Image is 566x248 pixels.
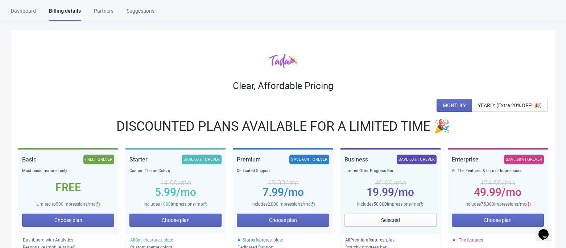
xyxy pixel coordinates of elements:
[22,201,114,208] div: Limited to impressions/mo
[357,202,419,207] span: Includes impressions/mo
[452,189,544,195] div: 49.99
[22,155,36,164] div: Basic
[237,167,329,175] div: Dedicated Support
[381,217,400,223] span: Selected
[345,238,396,243] span: All Premium features, plus:
[443,102,466,108] span: MONTHLY
[484,217,512,223] span: Choose plan
[269,54,297,68] img: tadacolor.png
[94,7,113,20] div: Partners
[54,217,82,223] span: Choose plan
[452,167,544,175] div: All The Features & Lots of Impressions
[18,80,548,92] div: Clear, Affordable Pricing
[129,167,222,175] div: Custom Theme Colors
[452,155,479,164] div: Enterprise
[162,217,190,223] span: Choose plan
[22,185,114,190] div: Free
[373,202,387,207] span: 50,000
[11,7,36,20] div: Dashboard
[344,167,437,175] div: Limited Offer Progress Bar
[237,180,329,186] div: 19.99 /mo
[344,180,437,186] div: 49.99 /mo
[23,236,113,244] p: Dashboard with Analytics
[344,214,437,227] button: Selected
[472,99,548,112] button: YEARLY (Extra 20% OFF! 🎉)
[56,202,63,207] span: 500
[144,202,203,207] span: Includes impressions/mo
[452,180,544,186] div: 124.99 /mo
[284,186,304,198] span: /mo
[394,186,414,198] span: /mo
[237,214,329,227] button: Choose plan
[504,155,544,164] div: SAVE 60% FOREVER
[129,189,222,195] div: 5.99
[18,121,548,132] div: DISCOUNTED PLANS AVAILABLE FOR A LIMITED TIME 🎉
[269,217,297,223] span: Choose plan
[478,102,542,108] span: YEARLY (Extra 20% OFF! 🎉)
[536,219,559,241] iframe: chat widget
[464,202,526,207] span: Includes impressions/mo
[452,214,544,227] button: Choose plan
[182,155,222,164] div: SAVE 60% FOREVER
[237,238,283,243] span: All Starter features, plus:
[22,167,114,175] div: Most basic features only
[453,238,483,243] span: All The features
[160,202,171,207] span: 1,000
[437,99,472,112] button: MONTHLY
[176,186,196,198] span: /mo
[344,189,437,195] div: 19.99
[237,189,329,195] div: 7.99
[397,155,437,164] div: SAVE 60% FOREVER
[129,155,148,164] div: Starter
[49,7,81,21] div: Billing details
[251,202,311,207] span: Includes impressions/mo
[129,214,222,227] button: Choose plan
[130,238,173,243] span: All Basic features, plus:
[237,155,261,164] div: Premium
[129,180,222,186] div: 14.99 /mo
[289,155,329,164] div: SAVE 60% FOREVER
[481,202,494,207] span: 75,000
[83,155,114,164] div: FREE FOREVER
[344,155,368,164] div: Business
[22,214,114,227] button: Choose plan
[127,7,154,20] div: Suggestions
[268,202,278,207] span: 2,000
[501,186,521,198] span: /mo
